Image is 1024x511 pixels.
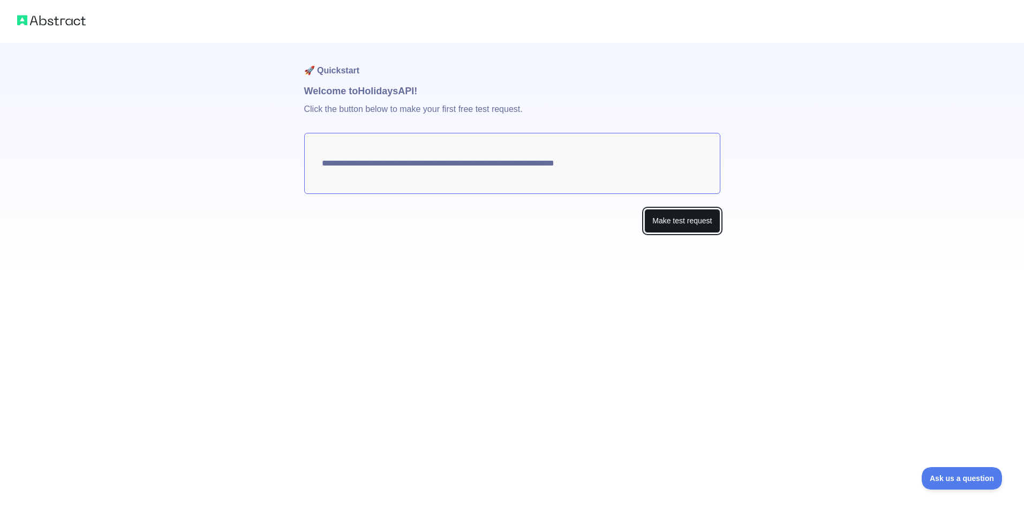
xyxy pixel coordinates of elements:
[304,43,720,84] h1: 🚀 Quickstart
[304,84,720,99] h1: Welcome to Holidays API!
[17,13,86,28] img: Abstract logo
[304,99,720,133] p: Click the button below to make your first free test request.
[644,209,720,233] button: Make test request
[922,467,1003,490] iframe: Toggle Customer Support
